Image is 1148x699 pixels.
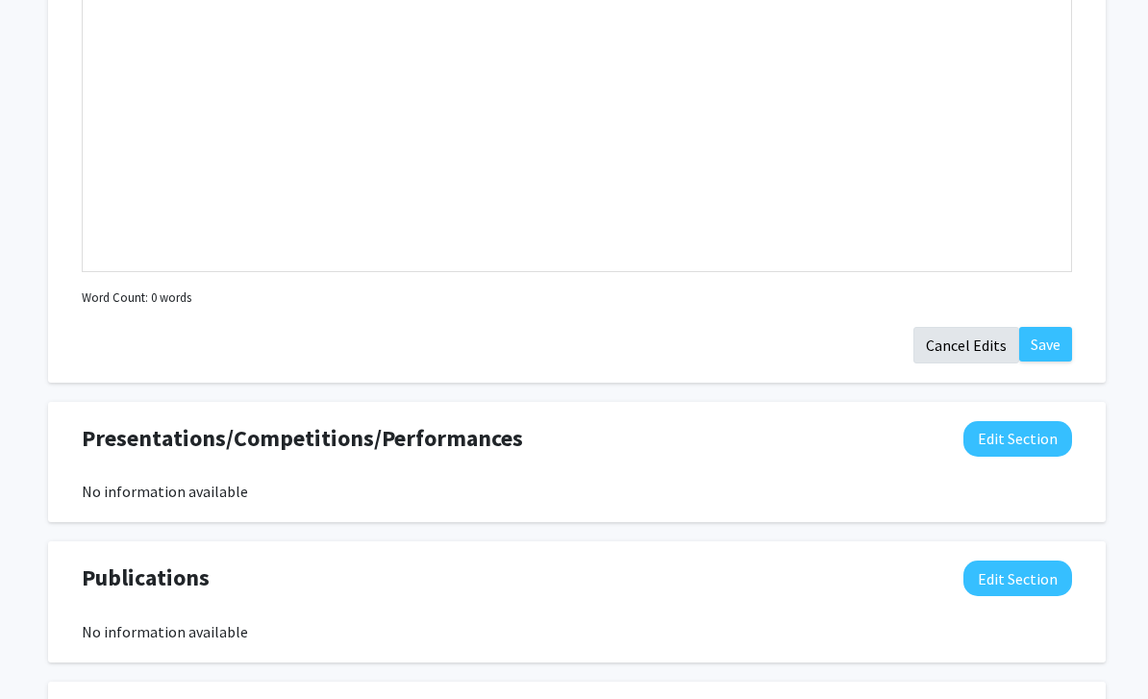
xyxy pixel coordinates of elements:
[963,422,1072,458] button: Edit Presentations/Competitions/Performances
[82,562,210,596] span: Publications
[82,481,1072,504] div: No information available
[82,621,1072,644] div: No information available
[913,328,1019,364] button: Cancel Edits
[963,562,1072,597] button: Edit Publications
[82,422,523,457] span: Presentations/Competitions/Performances
[1019,328,1072,362] button: Save
[82,289,191,308] small: Word Count: 0 words
[14,612,82,685] iframe: Chat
